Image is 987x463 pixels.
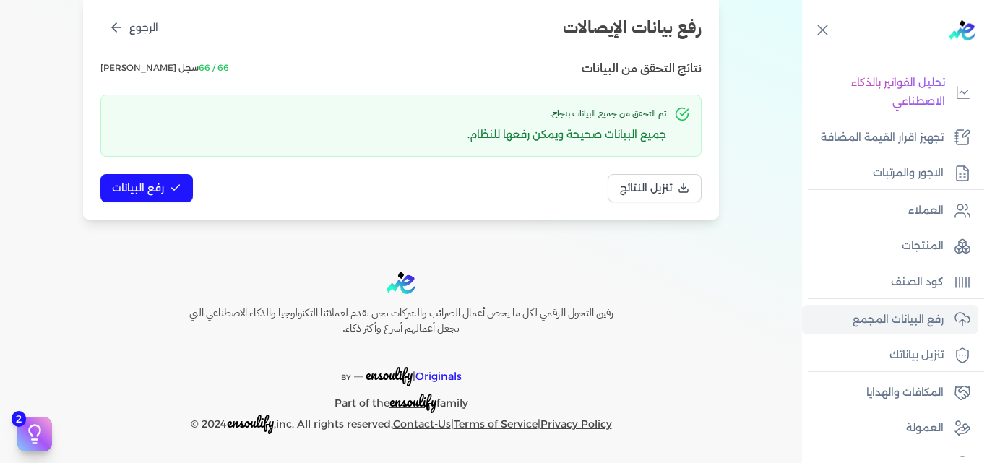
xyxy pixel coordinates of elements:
[17,417,52,451] button: 2
[454,417,538,430] a: Terms of Service
[809,74,945,111] p: تحليل الفواتير بالذكاء الاصطناعي
[802,305,978,335] a: رفع البيانات المجمع
[366,363,413,386] span: ensoulify
[802,413,978,443] a: العمولة
[563,14,702,40] h2: رفع بيانات الإيصالات
[902,237,944,256] p: المنتجات
[802,158,978,189] a: الاجور والمرتبات
[199,62,229,73] span: 66 / 66
[866,384,944,402] p: المكافات والهدايا
[393,417,451,430] a: Contact-Us
[802,123,978,153] a: تجهيز اقرار القيمة المضافة
[889,346,944,365] p: تنزيل بياناتك
[129,20,158,35] span: الرجوع
[158,413,644,434] p: © 2024 ,inc. All rights reserved. | |
[802,340,978,371] a: تنزيل بياناتك
[802,267,978,298] a: كود الصنف
[467,126,666,144] p: جميع البيانات صحيحة ويمكن رفعها للنظام.
[354,368,363,378] sup: __
[620,181,672,196] span: تنزيل النتائج
[802,231,978,261] a: المنتجات
[949,20,975,40] img: logo
[100,61,229,74] span: سجل [PERSON_NAME]
[227,411,274,433] span: ensoulify
[158,348,644,387] p: |
[802,196,978,226] a: العملاء
[467,107,666,120] h3: تم التحقق من جميع البيانات بنجاح.
[100,14,167,41] button: الرجوع
[802,68,978,116] a: تحليل الفواتير بالذكاء الاصطناعي
[873,164,944,183] p: الاجور والمرتبات
[158,306,644,337] h6: رفيق التحول الرقمي لكل ما يخص أعمال الضرائب والشركات نحن نقدم لعملائنا التكنولوجيا والذكاء الاصطن...
[389,397,436,410] a: ensoulify
[906,419,944,438] p: العمولة
[415,370,462,383] span: Originals
[891,273,944,292] p: كود الصنف
[582,59,702,77] h3: نتائج التحقق من البيانات
[341,373,351,382] span: BY
[158,386,644,413] p: Part of the family
[802,378,978,408] a: المكافات والهدايا
[908,202,944,220] p: العملاء
[608,174,702,202] button: تنزيل النتائج
[100,174,193,202] button: رفع البيانات
[853,311,944,329] p: رفع البيانات المجمع
[12,411,26,427] span: 2
[387,272,415,294] img: logo
[389,390,436,412] span: ensoulify
[821,129,944,147] p: تجهيز اقرار القيمة المضافة
[540,417,612,430] a: Privacy Policy
[112,181,164,196] span: رفع البيانات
